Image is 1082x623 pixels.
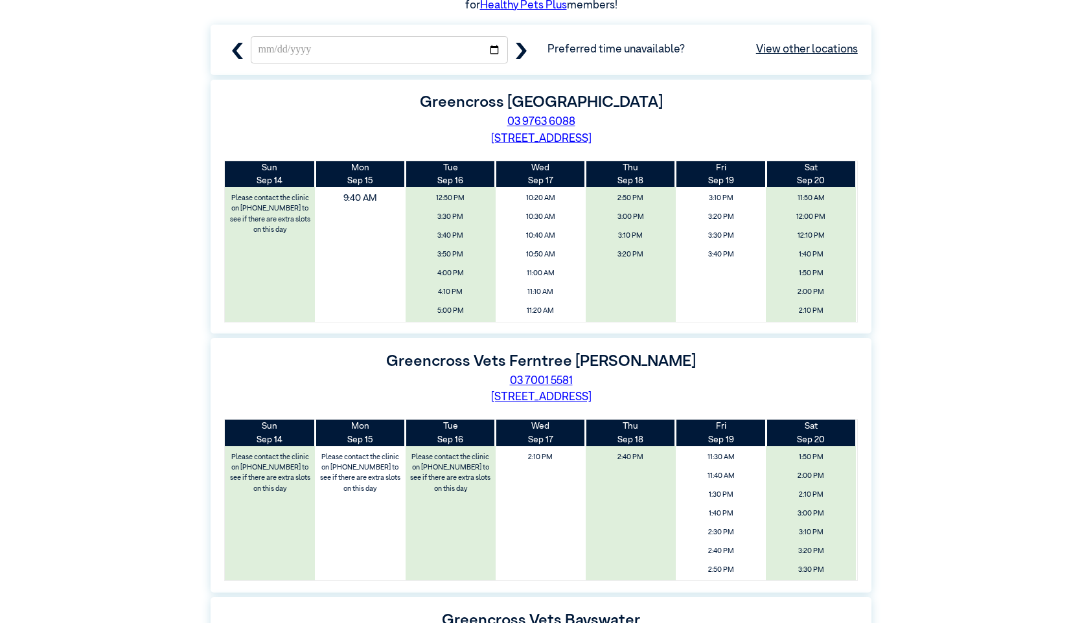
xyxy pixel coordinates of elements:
label: Greencross [GEOGRAPHIC_DATA] [420,95,663,110]
span: 3:10 PM [770,525,852,541]
span: Preferred time unavailable? [547,41,858,58]
span: 9:40 AM [306,188,413,209]
span: 2:10 PM [500,449,582,465]
a: 03 7001 5581 [510,376,573,387]
a: [STREET_ADDRESS] [491,133,592,144]
span: 2:00 PM [770,284,852,300]
span: 2:10 PM [770,486,852,503]
span: 3:00 PM [770,506,852,522]
span: 4:10 PM [409,284,491,300]
span: 3:30 PM [409,209,491,225]
span: 2:00 PM [770,468,852,484]
span: 1:50 PM [770,449,852,465]
span: 1:30 PM [680,486,762,503]
span: 5:00 PM [409,303,491,319]
th: Sep 20 [766,161,856,188]
span: 10:50 AM [500,247,582,263]
a: View other locations [756,41,858,58]
label: Please contact the clinic on [PHONE_NUMBER] to see if there are extra slots on this day [226,190,314,238]
span: 3:20 PM [770,543,852,560]
th: Sep 19 [676,161,766,188]
label: Greencross Vets Ferntree [PERSON_NAME] [386,354,696,369]
span: 3:40 PM [409,228,491,244]
span: 12:00 PM [770,209,852,225]
span: 3:40 PM [680,247,762,263]
span: 2:40 PM [680,543,762,560]
label: Please contact the clinic on [PHONE_NUMBER] to see if there are extra slots on this day [406,449,494,497]
span: 3:50 PM [409,247,491,263]
span: 10:20 AM [500,190,582,207]
span: 2:30 PM [680,525,762,541]
span: 11:00 AM [500,266,582,282]
span: 2:40 PM [590,449,672,465]
span: 3:00 PM [590,209,672,225]
span: 10:30 AM [500,209,582,225]
a: 03 9763 6088 [507,117,575,128]
span: 11:30 AM [680,449,762,465]
th: Sep 18 [586,161,676,188]
span: 2:50 PM [680,562,762,578]
span: 2:50 PM [590,190,672,207]
a: [STREET_ADDRESS] [491,392,592,403]
span: 11:20 AM [500,303,582,319]
th: Sep 17 [496,161,586,188]
th: Sep 19 [676,420,766,446]
span: 11:10 AM [500,284,582,300]
span: 1:50 PM [770,266,852,282]
span: 12:50 PM [409,190,491,207]
label: Please contact the clinic on [PHONE_NUMBER] to see if there are extra slots on this day [316,449,404,497]
span: 12:10 PM [770,228,852,244]
span: 3:20 PM [680,209,762,225]
span: 3:10 PM [680,190,762,207]
th: Sep 15 [315,420,405,446]
span: 3:30 PM [680,228,762,244]
th: Sep 17 [496,420,586,446]
th: Sep 14 [225,420,315,446]
span: 3:30 PM [770,562,852,578]
th: Sep 16 [406,161,496,188]
span: 3:10 PM [590,228,672,244]
th: Sep 15 [315,161,405,188]
th: Sep 14 [225,161,315,188]
span: 11:40 AM [680,468,762,484]
span: 10:40 AM [500,228,582,244]
span: 4:00 PM [409,266,491,282]
label: Please contact the clinic on [PHONE_NUMBER] to see if there are extra slots on this day [226,449,314,497]
th: Sep 18 [586,420,676,446]
span: 2:10 PM [770,303,852,319]
span: 1:40 PM [680,506,762,522]
th: Sep 20 [766,420,856,446]
span: 1:40 PM [770,247,852,263]
span: 3:20 PM [590,247,672,263]
th: Sep 16 [406,420,496,446]
span: 11:50 AM [770,190,852,207]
